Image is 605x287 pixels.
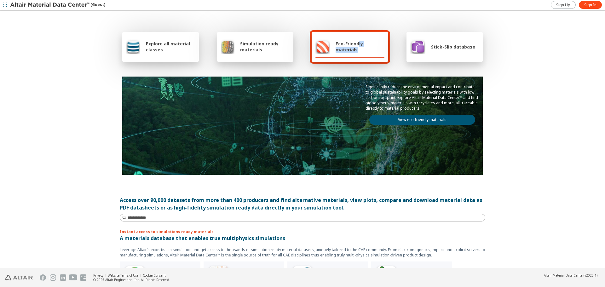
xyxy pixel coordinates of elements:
a: Cookie Consent [143,273,166,278]
img: Simulation ready materials [221,39,234,54]
span: Sign Up [556,3,570,8]
a: Privacy [93,273,103,278]
span: Explore all material classes [146,41,195,53]
img: Eco-Friendly materials [315,39,330,54]
a: Website Terms of Use [108,273,138,278]
p: Significantly reduce the environmental impact and contribute to global sustainability goals by se... [366,84,479,111]
p: A materials database that enables true multiphysics simulations [120,234,485,242]
span: Altair Material Data Center [544,273,584,278]
span: Simulation ready materials [240,41,290,53]
a: View eco-friendly materials [369,115,475,125]
span: Sign In [584,3,596,8]
div: (v2025.1) [544,273,597,278]
div: © 2025 Altair Engineering, Inc. All Rights Reserved. [93,278,170,282]
a: Sign Up [551,1,576,9]
div: Access over 90,000 datasets from more than 400 producers and find alternative materials, view plo... [120,196,485,211]
p: Leverage Altair’s expertise in simulation and get access to thousands of simulation ready materia... [120,247,485,258]
img: Altair Material Data Center [10,2,90,8]
a: Sign In [579,1,602,9]
span: Stick-Slip database [431,44,475,50]
p: Instant access to simulations ready materials [120,229,485,234]
img: Altair Engineering [5,275,33,280]
img: Explore all material classes [126,39,140,54]
div: (Guest) [10,2,105,8]
span: Eco-Friendly materials [336,41,384,53]
img: Stick-Slip database [410,39,425,54]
